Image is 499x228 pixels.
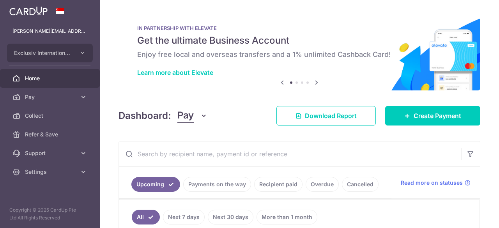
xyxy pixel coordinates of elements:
[25,149,76,157] span: Support
[342,177,379,192] a: Cancelled
[25,93,76,101] span: Pay
[25,168,76,176] span: Settings
[25,112,76,120] span: Collect
[177,108,194,123] span: Pay
[257,210,317,224] a: More than 1 month
[163,210,205,224] a: Next 7 days
[177,108,207,123] button: Pay
[119,109,171,123] h4: Dashboard:
[14,49,72,57] span: Exclusiv International Pte Ltd
[25,131,76,138] span: Refer & Save
[414,111,461,120] span: Create Payment
[449,205,491,224] iframe: Opens a widget where you can find more information
[25,74,76,82] span: Home
[305,111,357,120] span: Download Report
[385,106,480,125] a: Create Payment
[9,6,48,16] img: CardUp
[137,69,213,76] a: Learn more about Elevate
[137,50,462,59] h6: Enjoy free local and overseas transfers and a 1% unlimited Cashback Card!
[119,12,480,90] img: Renovation banner
[131,177,180,192] a: Upcoming
[137,25,462,31] p: IN PARTNERSHIP WITH ELEVATE
[254,177,303,192] a: Recipient paid
[401,179,463,187] span: Read more on statuses
[12,27,87,35] p: [PERSON_NAME][EMAIL_ADDRESS][DOMAIN_NAME]
[276,106,376,125] a: Download Report
[7,44,93,62] button: Exclusiv International Pte Ltd
[208,210,253,224] a: Next 30 days
[119,141,461,166] input: Search by recipient name, payment id or reference
[132,210,160,224] a: All
[401,179,471,187] a: Read more on statuses
[183,177,251,192] a: Payments on the way
[137,34,462,47] h5: Get the ultimate Business Account
[306,177,339,192] a: Overdue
